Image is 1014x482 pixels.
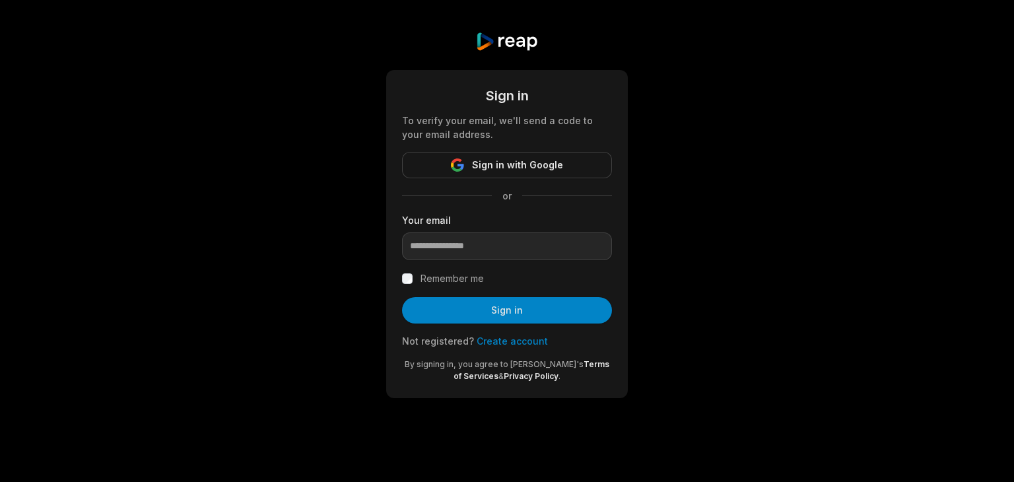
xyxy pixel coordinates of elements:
[402,114,612,141] div: To verify your email, we'll send a code to your email address.
[498,371,504,381] span: &
[402,335,474,347] span: Not registered?
[454,359,609,381] a: Terms of Services
[477,335,548,347] a: Create account
[475,32,538,52] img: reap
[402,86,612,106] div: Sign in
[421,271,484,287] label: Remember me
[402,152,612,178] button: Sign in with Google
[402,297,612,324] button: Sign in
[492,189,522,203] span: or
[472,157,563,173] span: Sign in with Google
[402,213,612,227] label: Your email
[558,371,560,381] span: .
[405,359,584,369] span: By signing in, you agree to [PERSON_NAME]'s
[504,371,558,381] a: Privacy Policy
